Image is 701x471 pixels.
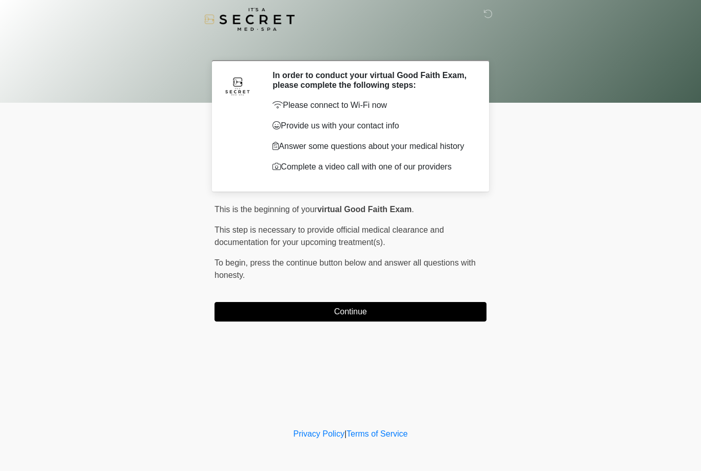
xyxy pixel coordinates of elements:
[215,225,444,247] span: This step is necessary to provide official medical clearance and documentation for your upcoming ...
[272,70,471,90] h2: In order to conduct your virtual Good Faith Exam, please complete the following steps:
[272,120,471,132] p: Provide us with your contact info
[346,429,407,438] a: Terms of Service
[207,37,494,56] h1: ‎ ‎
[317,205,412,214] strong: virtual Good Faith Exam
[272,161,471,173] p: Complete a video call with one of our providers
[412,205,414,214] span: .
[215,302,486,322] button: Continue
[222,70,253,101] img: Agent Avatar
[272,140,471,153] p: Answer some questions about your medical history
[344,429,346,438] a: |
[215,205,317,214] span: This is the beginning of your
[204,8,295,31] img: It's A Secret Med Spa Logo
[272,99,471,111] p: Please connect to Wi-Fi now
[215,258,476,279] span: press the continue button below and answer all questions with honesty.
[215,258,250,267] span: To begin,
[294,429,345,438] a: Privacy Policy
